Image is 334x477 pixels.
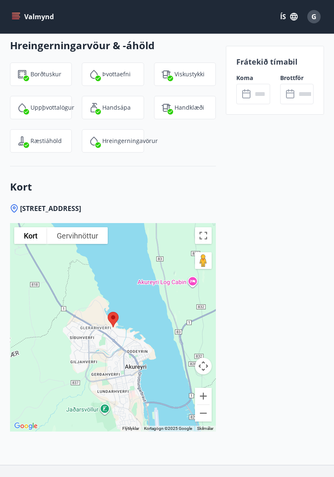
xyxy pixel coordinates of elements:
[10,38,216,53] h3: Hreingerningarvöur & -áhöld
[102,137,158,145] p: Hreingerningavörur
[17,69,27,79] img: FQTGzxj9jDlMaBqrp2yyjtzD4OHIbgqFuIf1EfZm.svg
[17,103,27,113] img: y5Bi4hK1jQC9cBVbXcWRSDyXCR2Ut8Z2VPlYjj17.svg
[304,7,324,27] button: G
[175,103,204,112] p: Handklæði
[276,9,302,24] button: ÍS
[89,69,99,79] img: PMt15zlZL5WN7A8x0Tvk8jOMlfrCEhCcZ99roZt4.svg
[161,69,171,79] img: tIVzTFYizac3SNjIS52qBBKOADnNn3qEFySneclv.svg
[195,227,212,244] button: Breyta yfirsýn á öllum skjánum
[102,70,131,78] p: Þvottaefni
[195,358,212,374] button: Myndavélarstýringar korts
[12,421,40,432] a: Opna þetta svæði í Google-kortum (opnar nýjan glugga)
[14,227,47,244] button: Birta götukort
[20,204,81,213] span: [STREET_ADDRESS]
[311,12,316,21] span: G
[30,70,61,78] p: Borðtuskur
[175,70,205,78] p: Viskustykki
[17,136,27,146] img: saOQRUK9k0plC04d75OSnkMeCb4WtbSIwuaOqe9o.svg
[10,180,216,194] h3: Kort
[122,426,139,432] button: Flýtilyklar
[30,103,74,112] p: Uppþvottalögur
[12,421,40,432] img: Google
[102,103,131,112] p: Handsápa
[161,103,171,113] img: uiBtL0ikWr40dZiggAgPY6zIBwQcLm3lMVfqTObx.svg
[30,137,62,145] p: Ræstiáhöld
[195,405,212,422] button: Minnka
[280,74,314,82] label: Brottför
[195,252,212,269] button: Dragðu Þránd á kortið til að opna Street View
[10,9,57,24] button: menu
[236,74,270,82] label: Koma
[236,56,314,67] p: Frátekið tímabil
[195,388,212,404] button: Stækka
[89,136,99,146] img: IEMZxl2UAX2uiPqnGqR2ECYTbkBjM7IGMvKNT7zJ.svg
[47,227,108,244] button: Sýna myndefni úr gervihnetti
[144,426,192,431] span: Kortagögn ©2025 Google
[197,426,213,431] a: Skilmálar (opnast í nýjum flipa)
[89,103,99,113] img: 96TlfpxwFVHR6UM9o3HrTVSiAREwRYtsizir1BR0.svg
